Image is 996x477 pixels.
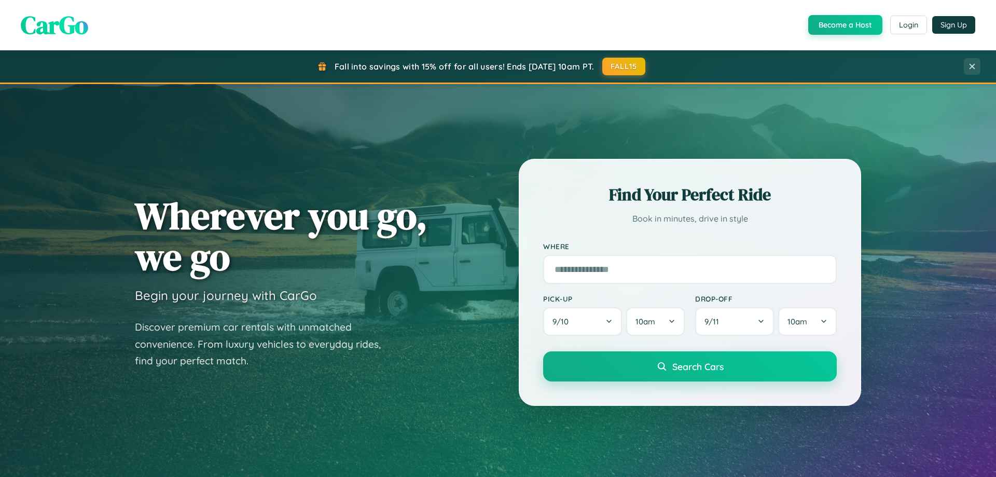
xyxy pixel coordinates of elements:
[808,15,882,35] button: Become a Host
[543,211,837,226] p: Book in minutes, drive in style
[543,351,837,381] button: Search Cars
[552,317,574,326] span: 9 / 10
[135,195,427,277] h1: Wherever you go, we go
[543,307,622,336] button: 9/10
[672,361,724,372] span: Search Cars
[335,61,594,72] span: Fall into savings with 15% off for all users! Ends [DATE] 10am PT.
[543,294,685,303] label: Pick-up
[21,8,88,42] span: CarGo
[787,317,807,326] span: 10am
[626,307,685,336] button: 10am
[932,16,975,34] button: Sign Up
[543,242,837,251] label: Where
[135,288,317,303] h3: Begin your journey with CarGo
[543,183,837,206] h2: Find Your Perfect Ride
[695,307,774,336] button: 9/11
[695,294,837,303] label: Drop-off
[704,317,724,326] span: 9 / 11
[602,58,646,75] button: FALL15
[135,319,394,370] p: Discover premium car rentals with unmatched convenience. From luxury vehicles to everyday rides, ...
[778,307,837,336] button: 10am
[890,16,927,34] button: Login
[635,317,655,326] span: 10am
